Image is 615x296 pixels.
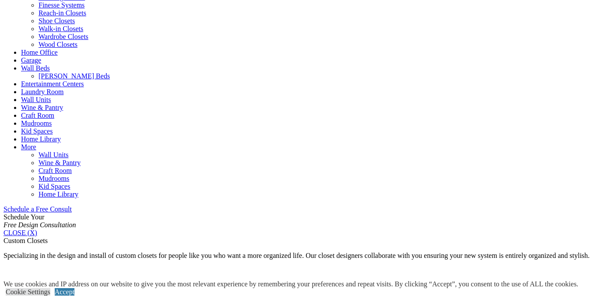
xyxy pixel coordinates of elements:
[39,183,70,190] a: Kid Spaces
[4,252,611,260] p: Specializing in the design and install of custom closets for people like you who want a more orga...
[39,17,75,25] a: Shoe Closets
[21,112,54,119] a: Craft Room
[55,288,74,296] a: Accept
[4,221,76,229] em: Free Design Consultation
[39,25,83,32] a: Walk-in Closets
[21,127,53,135] a: Kid Spaces
[21,49,58,56] a: Home Office
[21,80,84,88] a: Entertainment Centers
[4,205,72,213] a: Schedule a Free Consult (opens a dropdown menu)
[21,104,63,111] a: Wine & Pantry
[4,237,48,244] span: Custom Closets
[39,151,68,159] a: Wall Units
[39,175,69,182] a: Mudrooms
[6,288,50,296] a: Cookie Settings
[21,135,61,143] a: Home Library
[21,64,50,72] a: Wall Beds
[39,72,110,80] a: [PERSON_NAME] Beds
[4,229,37,236] a: CLOSE (X)
[21,120,52,127] a: Mudrooms
[4,213,76,229] span: Schedule Your
[39,33,88,40] a: Wardrobe Closets
[39,167,72,174] a: Craft Room
[21,56,41,64] a: Garage
[21,96,51,103] a: Wall Units
[39,41,77,48] a: Wood Closets
[21,88,63,95] a: Laundry Room
[39,190,78,198] a: Home Library
[39,159,81,166] a: Wine & Pantry
[21,143,36,151] a: More menu text will display only on big screen
[39,9,86,17] a: Reach-in Closets
[4,280,578,288] div: We use cookies and IP address on our website to give you the most relevant experience by remember...
[39,1,84,9] a: Finesse Systems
